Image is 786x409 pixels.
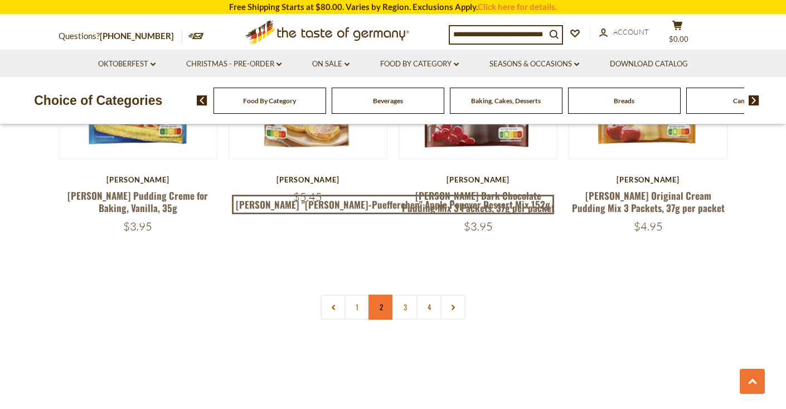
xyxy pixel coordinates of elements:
[98,58,156,70] a: Oktoberfest
[599,26,649,39] a: Account
[478,2,557,12] a: Click here for details.
[610,58,688,70] a: Download Catalog
[402,189,555,214] a: [PERSON_NAME] Dark Chocolate Pudding Mix 3 Packets, 37g per packet
[373,97,403,105] a: Beverages
[416,295,441,320] a: 4
[100,31,174,41] a: [PHONE_NUMBER]
[197,95,207,105] img: previous arrow
[661,20,694,48] button: $0.00
[345,295,370,320] a: 1
[293,190,322,204] span: $5.45
[669,35,688,44] span: $0.00
[489,58,579,70] a: Seasons & Occasions
[464,219,493,233] span: $3.95
[569,175,727,184] div: [PERSON_NAME]
[572,189,725,214] a: [PERSON_NAME] Original Cream Pudding Mix 3 Packets, 37g per packet
[634,219,663,233] span: $4.95
[67,189,208,214] a: [PERSON_NAME] Pudding Creme for Baking, Vanilla, 35g
[614,97,634,105] a: Breads
[312,58,350,70] a: On Sale
[243,97,296,105] a: Food By Category
[232,195,555,215] a: [PERSON_NAME] "[PERSON_NAME]-Puefferchen" Apple Popover Dessert Mix 152g
[229,175,387,184] div: [PERSON_NAME]
[59,175,217,184] div: [PERSON_NAME]
[368,295,394,320] a: 2
[59,29,182,44] p: Questions?
[471,97,541,105] a: Baking, Cakes, Desserts
[186,58,282,70] a: Christmas - PRE-ORDER
[392,295,418,320] a: 3
[123,219,152,233] span: $3.95
[399,175,557,184] div: [PERSON_NAME]
[733,97,752,105] a: Candy
[380,58,459,70] a: Food By Category
[749,95,759,105] img: next arrow
[613,27,649,36] span: Account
